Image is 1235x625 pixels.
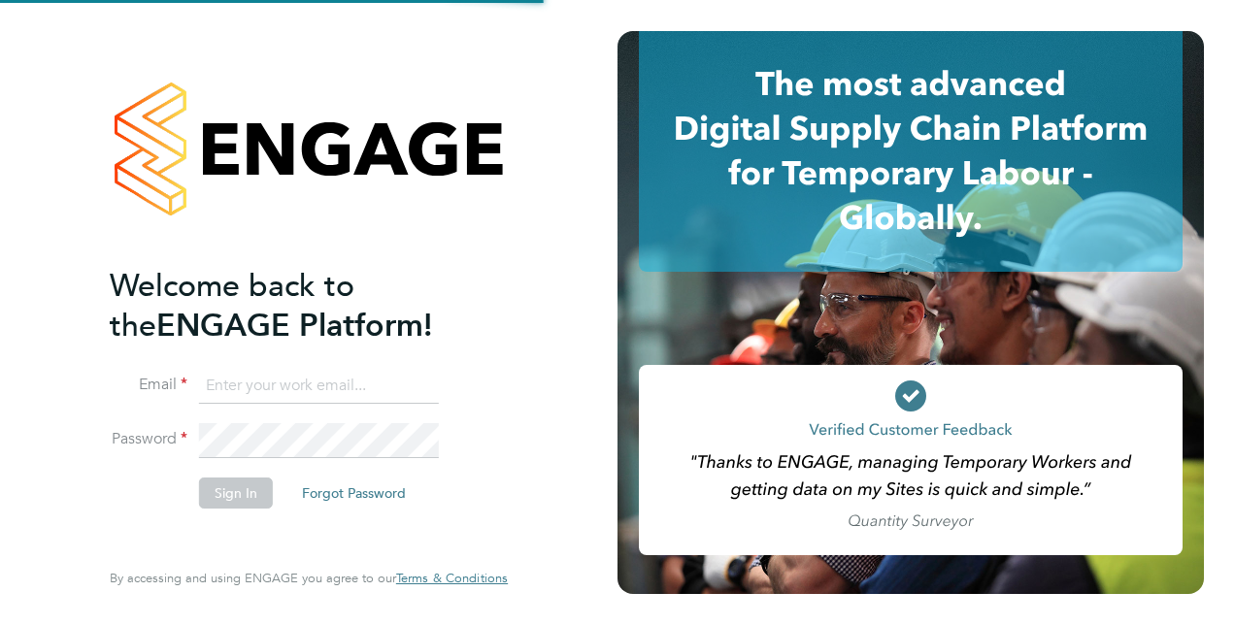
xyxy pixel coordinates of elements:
[199,369,439,404] input: Enter your work email...
[110,266,488,345] h2: ENGAGE Platform!
[110,429,187,449] label: Password
[110,267,354,345] span: Welcome back to the
[110,570,508,586] span: By accessing and using ENGAGE you agree to our
[110,375,187,395] label: Email
[199,477,273,509] button: Sign In
[286,477,421,509] button: Forgot Password
[396,570,508,586] span: Terms & Conditions
[396,571,508,586] a: Terms & Conditions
